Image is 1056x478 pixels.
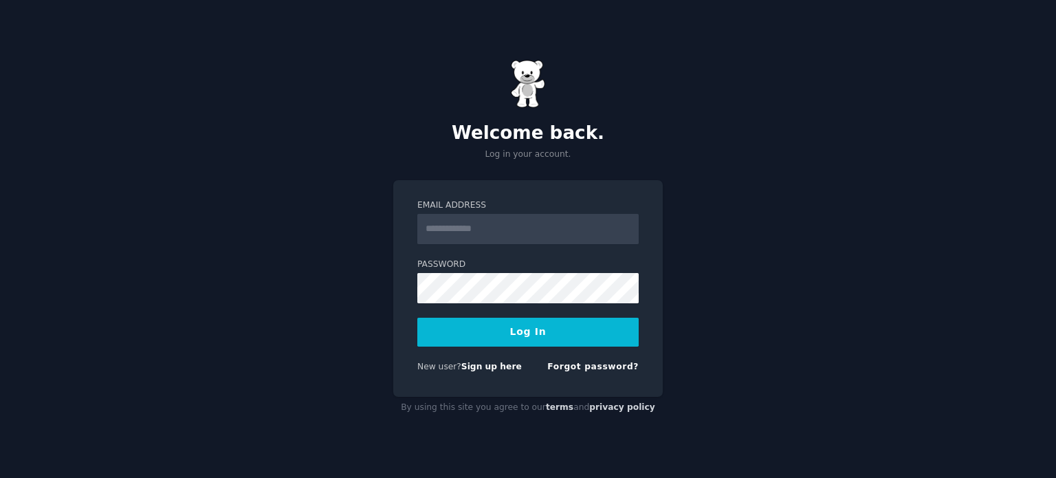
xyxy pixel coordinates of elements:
[393,149,663,161] p: Log in your account.
[461,362,522,371] a: Sign up here
[546,402,573,412] a: terms
[417,199,639,212] label: Email Address
[589,402,655,412] a: privacy policy
[417,318,639,347] button: Log In
[417,362,461,371] span: New user?
[547,362,639,371] a: Forgot password?
[393,397,663,419] div: By using this site you agree to our and
[417,259,639,271] label: Password
[393,122,663,144] h2: Welcome back.
[511,60,545,108] img: Gummy Bear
